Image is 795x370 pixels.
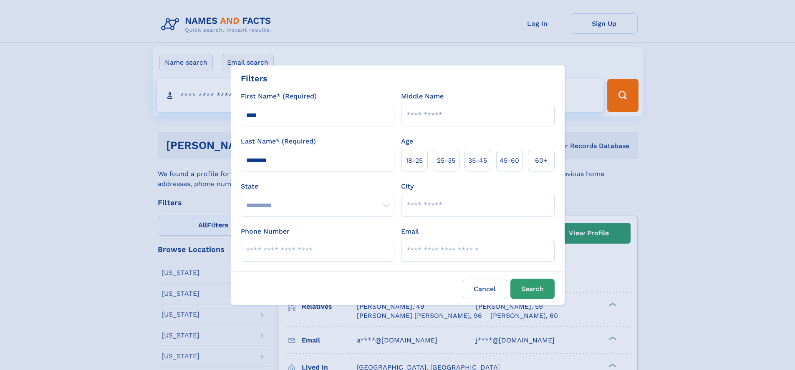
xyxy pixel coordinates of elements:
label: Email [401,227,419,237]
label: Cancel [463,279,507,299]
span: 18‑25 [406,156,423,166]
label: State [241,181,394,191]
label: Last Name* (Required) [241,136,316,146]
button: Search [510,279,555,299]
div: Filters [241,72,268,85]
label: Middle Name [401,91,444,101]
span: 25‑35 [437,156,455,166]
label: City [401,181,414,191]
label: Age [401,136,413,146]
span: 45‑60 [500,156,519,166]
span: 60+ [535,156,548,166]
span: 35‑45 [468,156,487,166]
label: First Name* (Required) [241,91,317,101]
label: Phone Number [241,227,290,237]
